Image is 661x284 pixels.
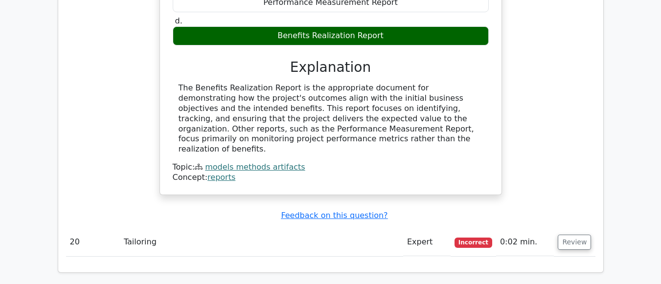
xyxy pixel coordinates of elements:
[558,235,591,250] button: Review
[120,228,403,256] td: Tailoring
[173,162,489,173] div: Topic:
[455,238,492,247] span: Incorrect
[207,173,235,182] a: reports
[173,173,489,183] div: Concept:
[496,228,554,256] td: 0:02 min.
[66,228,120,256] td: 20
[173,26,489,45] div: Benefits Realization Report
[281,211,387,220] a: Feedback on this question?
[403,228,451,256] td: Expert
[179,59,483,76] h3: Explanation
[175,16,182,25] span: d.
[205,162,305,172] a: models methods artifacts
[179,83,483,154] div: The Benefits Realization Report is the appropriate document for demonstrating how the project's o...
